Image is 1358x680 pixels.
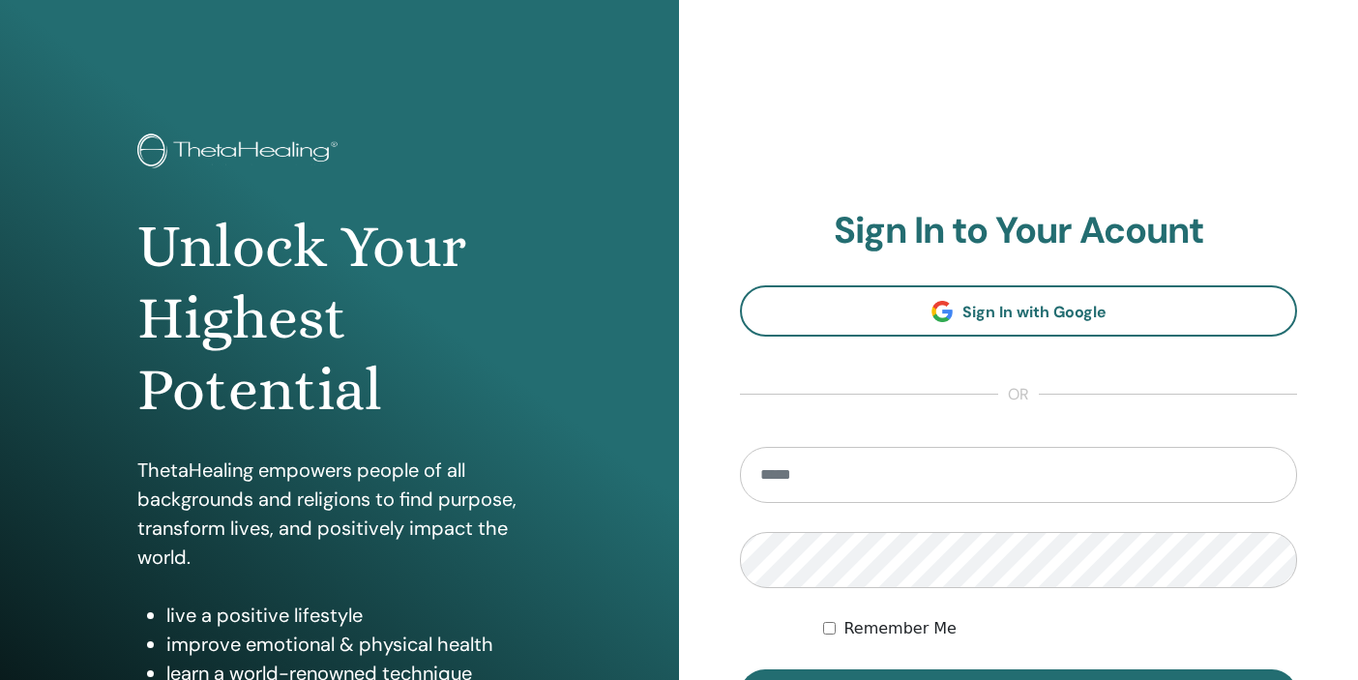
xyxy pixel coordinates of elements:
[998,383,1039,406] span: or
[137,211,542,427] h1: Unlock Your Highest Potential
[823,617,1297,640] div: Keep me authenticated indefinitely or until I manually logout
[740,209,1297,253] h2: Sign In to Your Acount
[137,456,542,572] p: ThetaHealing empowers people of all backgrounds and religions to find purpose, transform lives, a...
[166,601,542,630] li: live a positive lifestyle
[166,630,542,659] li: improve emotional & physical health
[843,617,957,640] label: Remember Me
[740,285,1297,337] a: Sign In with Google
[962,302,1107,322] span: Sign In with Google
